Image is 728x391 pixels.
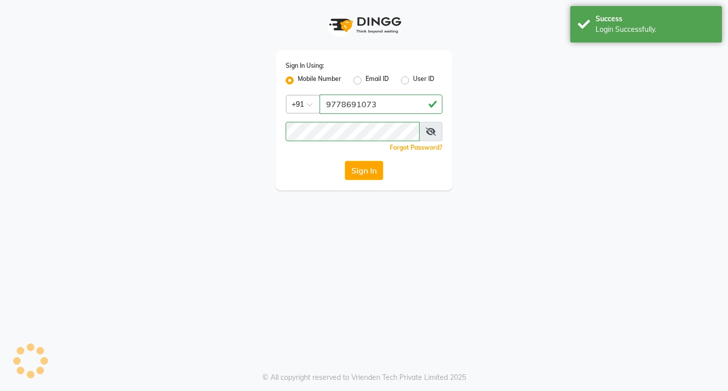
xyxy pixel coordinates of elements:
label: User ID [413,74,434,86]
label: Mobile Number [298,74,341,86]
div: Login Successfully. [596,24,714,35]
label: Email ID [366,74,389,86]
img: logo1.svg [324,10,404,40]
input: Username [286,122,420,141]
input: Username [320,95,442,114]
button: Sign In [345,161,383,180]
div: Success [596,14,714,24]
label: Sign In Using: [286,61,324,70]
a: Forgot Password? [390,144,442,151]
